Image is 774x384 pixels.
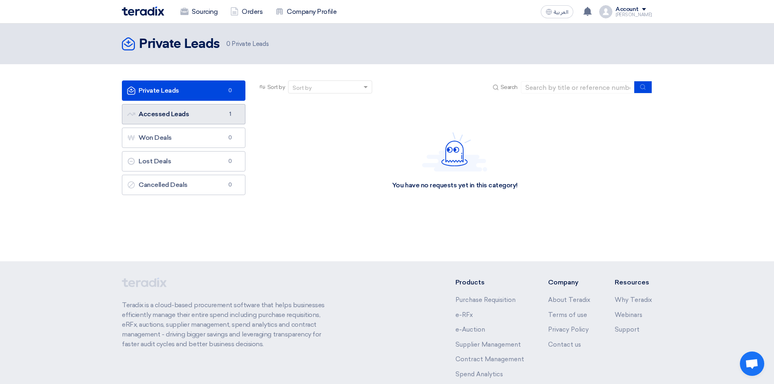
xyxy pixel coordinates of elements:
[616,13,652,17] div: [PERSON_NAME]
[422,132,487,171] img: Hello
[269,3,343,21] a: Company Profile
[139,36,220,52] h2: Private Leads
[616,6,639,13] div: Account
[548,296,590,304] a: About Teradix
[122,300,334,349] p: Teradix is a cloud-based procurement software that helps businesses efficiently manage their enti...
[521,81,635,93] input: Search by title or reference number
[293,84,312,92] div: Sort by
[554,9,568,15] span: العربية
[548,278,590,287] li: Company
[225,181,235,189] span: 0
[122,128,245,148] a: Won Deals0
[548,326,589,333] a: Privacy Policy
[455,326,485,333] a: e-Auction
[548,311,587,319] a: Terms of use
[225,110,235,118] span: 1
[122,104,245,124] a: Accessed Leads1
[225,134,235,142] span: 0
[615,326,640,333] a: Support
[392,181,518,190] div: You have no requests yet in this category!
[455,371,503,378] a: Spend Analytics
[615,311,642,319] a: Webinars
[455,296,516,304] a: Purchase Requisition
[548,341,581,348] a: Contact us
[122,80,245,101] a: Private Leads0
[455,311,473,319] a: e-RFx
[174,3,224,21] a: Sourcing
[224,3,269,21] a: Orders
[541,5,573,18] button: العربية
[615,278,652,287] li: Resources
[267,83,285,91] span: Sort by
[225,87,235,95] span: 0
[455,356,524,363] a: Contract Management
[122,151,245,171] a: Lost Deals0
[225,157,235,165] span: 0
[615,296,652,304] a: Why Teradix
[599,5,612,18] img: profile_test.png
[455,341,521,348] a: Supplier Management
[122,7,164,16] img: Teradix logo
[740,351,764,376] div: Open chat
[122,175,245,195] a: Cancelled Deals0
[455,278,524,287] li: Products
[226,40,230,48] span: 0
[226,39,269,49] span: Private Leads
[501,83,518,91] span: Search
